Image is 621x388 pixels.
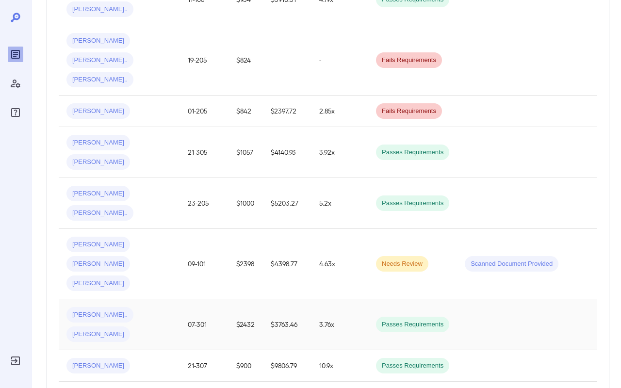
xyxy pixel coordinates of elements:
span: Passes Requirements [376,320,449,329]
td: 3.92x [311,127,368,178]
span: Passes Requirements [376,148,449,157]
span: [PERSON_NAME] [66,138,130,147]
span: [PERSON_NAME].. [66,209,133,218]
td: 23-205 [180,178,229,229]
span: Fails Requirements [376,56,442,65]
td: 3.76x [311,299,368,350]
span: [PERSON_NAME] [66,361,130,371]
span: Passes Requirements [376,361,449,371]
td: $2432 [229,299,263,350]
span: [PERSON_NAME] [66,36,130,46]
td: $824 [229,25,263,96]
span: [PERSON_NAME].. [66,5,133,14]
span: [PERSON_NAME] [66,240,130,249]
td: 07-301 [180,299,229,350]
td: 19-205 [180,25,229,96]
div: Log Out [8,353,23,369]
td: 09-101 [180,229,229,299]
td: 2.85x [311,96,368,127]
td: 21-305 [180,127,229,178]
td: $842 [229,96,263,127]
div: FAQ [8,105,23,120]
span: [PERSON_NAME] [66,189,130,198]
div: Reports [8,47,23,62]
span: Passes Requirements [376,199,449,208]
span: [PERSON_NAME].. [66,56,133,65]
td: - [311,25,368,96]
td: 01-205 [180,96,229,127]
span: [PERSON_NAME].. [66,75,133,84]
td: $900 [229,350,263,382]
td: $4140.93 [263,127,311,178]
td: $2397.72 [263,96,311,127]
span: [PERSON_NAME] [66,107,130,116]
div: Manage Users [8,76,23,91]
td: 4.63x [311,229,368,299]
span: [PERSON_NAME] [66,279,130,288]
td: 10.9x [311,350,368,382]
td: $9806.79 [263,350,311,382]
td: $1000 [229,178,263,229]
span: Needs Review [376,259,428,269]
span: [PERSON_NAME] [66,259,130,269]
span: [PERSON_NAME] [66,330,130,339]
td: $1057 [229,127,263,178]
td: $3763.46 [263,299,311,350]
span: Fails Requirements [376,107,442,116]
td: $4398.77 [263,229,311,299]
td: 5.2x [311,178,368,229]
td: 21-307 [180,350,229,382]
span: [PERSON_NAME].. [66,310,133,320]
td: $5203.27 [263,178,311,229]
td: $2398 [229,229,263,299]
span: [PERSON_NAME] [66,158,130,167]
span: Scanned Document Provided [465,259,558,269]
